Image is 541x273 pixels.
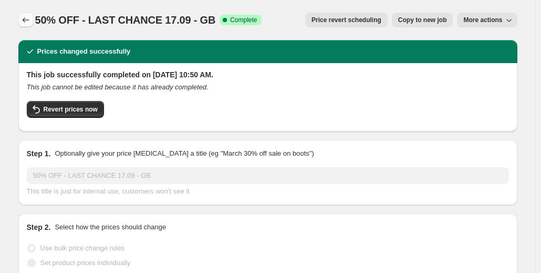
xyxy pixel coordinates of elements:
p: Optionally give your price [MEDICAL_DATA] a title (eg "March 30% off sale on boots") [55,148,314,159]
span: Copy to new job [398,16,447,24]
span: Use bulk price change rules [40,244,124,252]
span: More actions [463,16,502,24]
span: Set product prices individually [40,259,131,267]
button: Revert prices now [27,101,104,118]
button: More actions [457,13,517,27]
h2: This job successfully completed on [DATE] 10:50 AM. [27,69,509,80]
h2: Step 2. [27,222,51,232]
input: 30% off holiday sale [27,167,509,184]
h2: Step 1. [27,148,51,159]
i: This job cannot be edited because it has already completed. [27,83,209,91]
button: Copy to new job [392,13,453,27]
span: 50% OFF - LAST CHANCE 17.09 - GB [35,14,216,26]
button: Price revert scheduling [305,13,388,27]
button: Price change jobs [18,13,33,27]
span: Complete [230,16,257,24]
p: Select how the prices should change [55,222,166,232]
span: Price revert scheduling [311,16,381,24]
h2: Prices changed successfully [37,46,131,57]
span: This title is just for internal use, customers won't see it [27,187,190,195]
span: Revert prices now [44,105,98,114]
